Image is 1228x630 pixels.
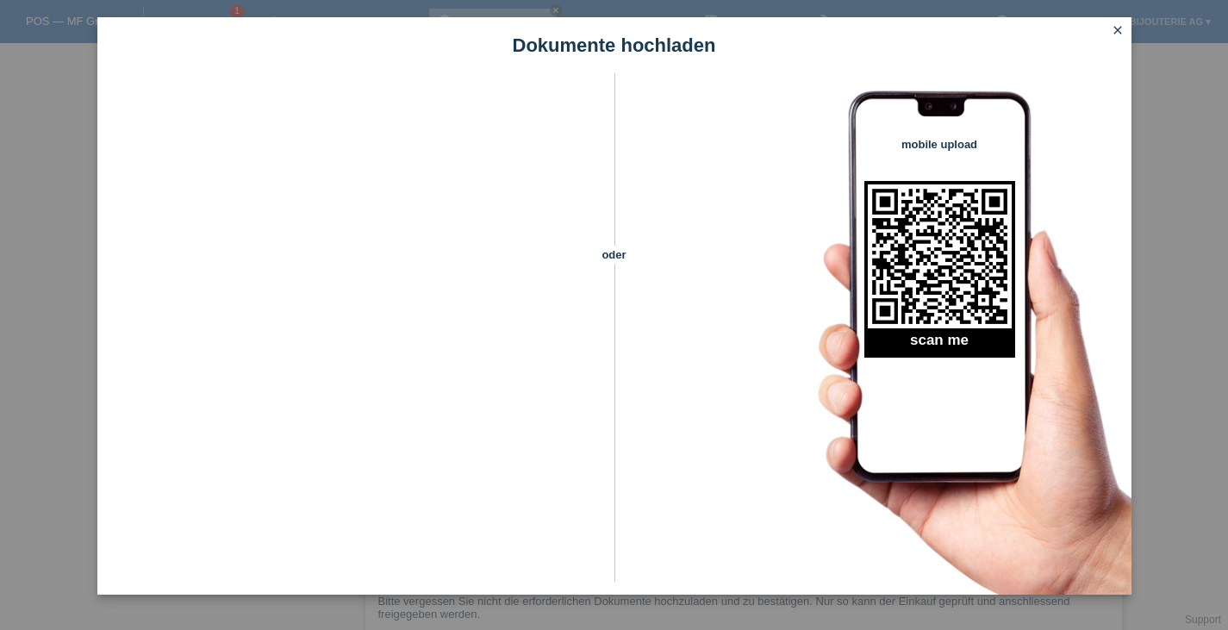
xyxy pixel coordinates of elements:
[123,116,584,547] iframe: Upload
[97,34,1131,56] h1: Dokumente hochladen
[1106,22,1129,41] a: close
[1111,23,1125,37] i: close
[864,138,1015,151] h4: mobile upload
[584,246,645,264] span: oder
[864,332,1015,358] h2: scan me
